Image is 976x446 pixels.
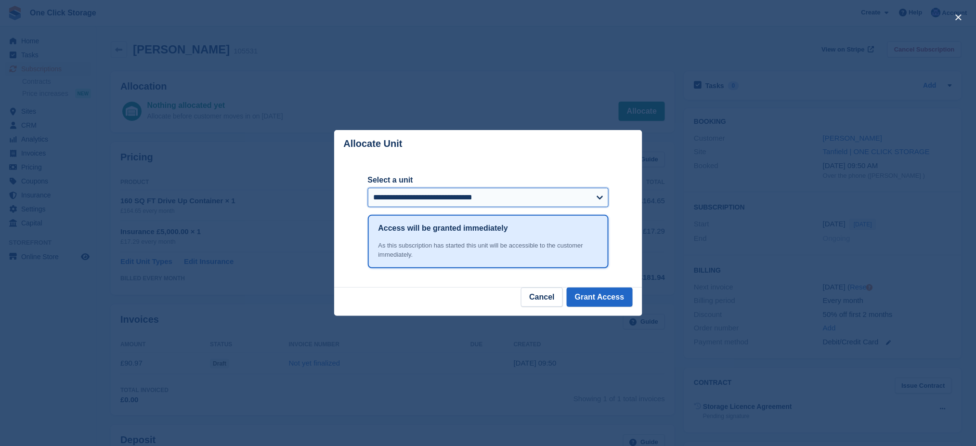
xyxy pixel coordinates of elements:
[368,174,609,186] label: Select a unit
[567,288,633,307] button: Grant Access
[521,288,562,307] button: Cancel
[951,10,966,25] button: close
[344,138,403,149] p: Allocate Unit
[378,223,508,234] h1: Access will be granted immediately
[378,241,598,260] div: As this subscription has started this unit will be accessible to the customer immediately.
